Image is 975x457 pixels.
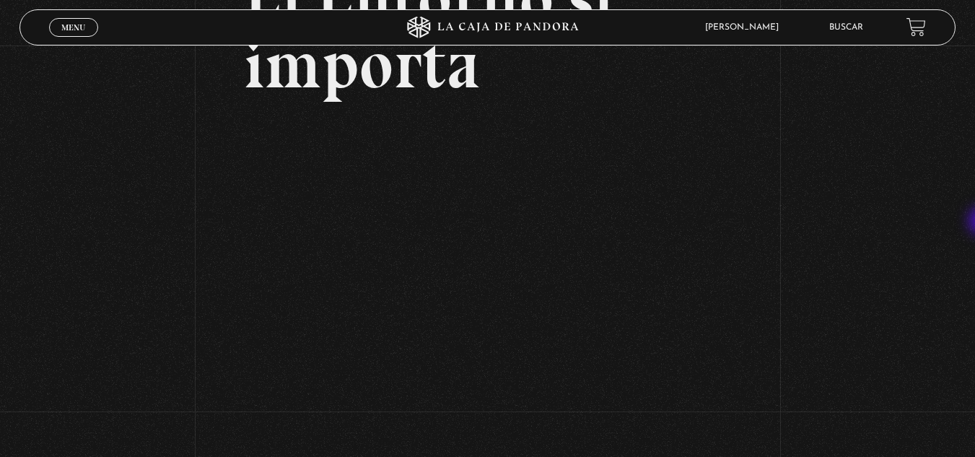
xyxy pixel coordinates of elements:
a: View your shopping cart [906,17,926,37]
a: Buscar [829,23,863,32]
span: Menu [61,23,85,32]
iframe: Dailymotion video player – El entorno si Afecta Live (95) [244,120,730,393]
span: Cerrar [56,35,90,45]
span: [PERSON_NAME] [698,23,793,32]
